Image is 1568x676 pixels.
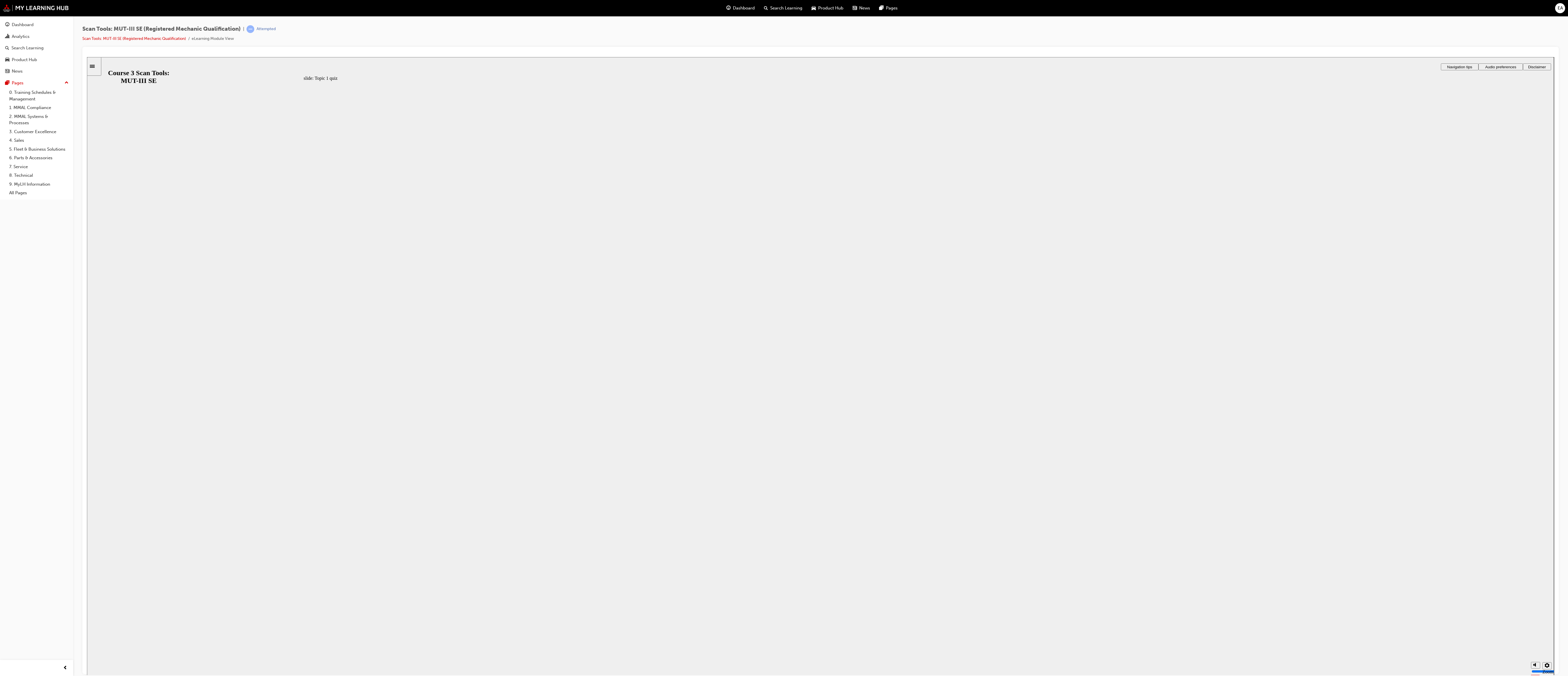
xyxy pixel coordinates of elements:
[5,34,9,39] span: chart-icon
[770,5,802,11] span: Search Learning
[1555,3,1565,13] button: EA
[7,162,71,171] a: 7. Service
[2,43,71,53] a: Search Learning
[1441,600,1464,619] div: misc controls
[7,154,71,162] a: 6. Parts & Accessories
[807,2,848,14] a: car-iconProduct Hub
[1354,6,1392,13] button: Navigation tips
[1392,6,1436,13] button: Audio preferences
[11,45,44,51] div: Search Learning
[7,189,71,197] a: All Pages
[2,55,71,65] a: Product Hub
[2,20,71,30] a: Dashboard
[63,665,67,672] span: prev-icon
[12,57,37,63] div: Product Hub
[1456,612,1466,628] label: Zoom to fit
[2,78,71,88] button: Pages
[2,66,71,77] a: News
[12,80,24,86] div: Pages
[875,2,902,14] a: pages-iconPages
[7,145,71,154] a: 5. Fleet & Business Solutions
[5,81,9,86] span: pages-icon
[879,5,884,12] span: pages-icon
[3,4,69,12] img: mmal
[1360,8,1385,12] span: Navigation tips
[2,31,71,42] a: Analytics
[726,5,731,12] span: guage-icon
[5,22,9,28] span: guage-icon
[12,68,23,75] div: News
[247,25,254,33] span: learningRecordVerb_ATTEMPT-icon
[7,112,71,127] a: 2. MMAL Systems & Processes
[1398,8,1429,12] span: Audio preferences
[7,136,71,145] a: 4. Sales
[722,2,759,14] a: guage-iconDashboard
[759,2,807,14] a: search-iconSearch Learning
[853,5,857,12] span: news-icon
[1436,6,1464,13] button: Disclaimer
[7,127,71,136] a: 3. Customer Excellence
[812,5,816,12] span: car-icon
[1445,612,1482,617] input: volume
[2,18,71,78] button: DashboardAnalyticsSearch LearningProduct HubNews
[1558,5,1563,11] span: EA
[764,5,768,12] span: search-icon
[82,26,241,32] span: Scan Tools: MUT-III SE (Registered Mechanic Qualification)
[818,5,843,11] span: Product Hub
[192,36,234,42] li: eLearning Module View
[1441,8,1459,12] span: Disclaimer
[886,5,898,11] span: Pages
[7,171,71,180] a: 8. Technical
[12,33,30,40] div: Analytics
[848,2,875,14] a: news-iconNews
[733,5,755,11] span: Dashboard
[5,69,9,74] span: news-icon
[257,26,276,32] div: Attempted
[1444,605,1453,611] button: Mute (Ctrl+Alt+M)
[82,36,186,41] a: Scan Tools: MUT-III SE (Registered Mechanic Qualification)
[5,46,9,51] span: search-icon
[7,88,71,103] a: 0. Training Schedules & Management
[859,5,870,11] span: News
[7,180,71,189] a: 9. MyLH Information
[12,22,34,28] div: Dashboard
[7,103,71,112] a: 1. MMAL Compliance
[65,79,69,87] span: up-icon
[5,57,9,63] span: car-icon
[243,26,244,32] span: |
[1456,605,1465,612] button: Settings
